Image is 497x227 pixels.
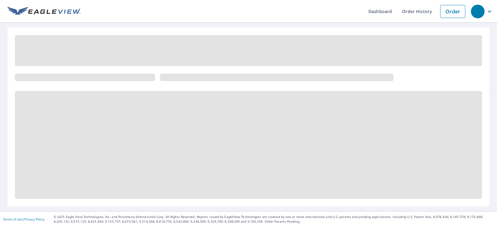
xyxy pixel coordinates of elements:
[54,215,494,224] p: © 2025 Eagle View Technologies, Inc. and Pictometry International Corp. All Rights Reserved. Repo...
[7,7,81,16] img: EV Logo
[3,217,44,221] p: |
[24,217,44,221] a: Privacy Policy
[440,5,465,18] a: Order
[3,217,22,221] a: Terms of Use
